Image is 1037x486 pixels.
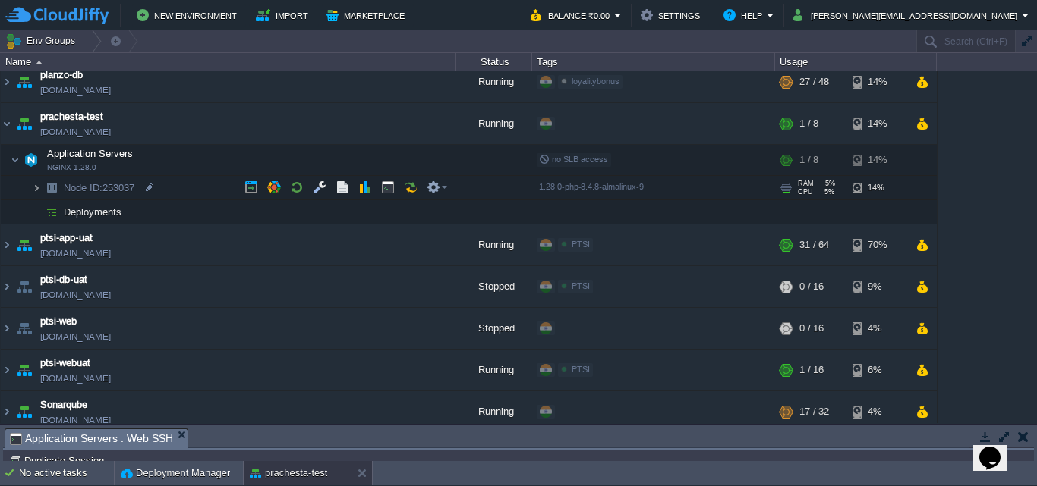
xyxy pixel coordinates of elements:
img: AMDAwAAAACH5BAEAAAAALAAAAAABAAEAAAICRAEAOw== [1,224,13,265]
span: PTSI [572,240,590,249]
a: ptsi-app-uat [40,230,93,246]
img: AMDAwAAAACH5BAEAAAAALAAAAAABAAEAAAICRAEAOw== [20,145,42,175]
span: Node ID: [64,182,102,193]
a: [DOMAIN_NAME] [40,329,111,344]
button: Deployment Manager [121,466,230,481]
div: Running [456,391,532,432]
img: AMDAwAAAACH5BAEAAAAALAAAAAABAAEAAAICRAEAOw== [1,61,13,102]
span: PTSI [572,281,590,290]
button: New Environment [137,6,241,24]
a: [DOMAIN_NAME] [40,371,111,386]
div: 1 / 16 [799,350,824,390]
img: AMDAwAAAACH5BAEAAAAALAAAAAABAAEAAAICRAEAOw== [32,200,41,224]
img: CloudJiffy [5,6,109,25]
img: AMDAwAAAACH5BAEAAAAALAAAAAABAAEAAAICRAEAOw== [11,145,20,175]
a: ptsi-webuat [40,356,90,371]
a: Sonarqube [40,397,87,412]
div: Running [456,103,532,144]
div: 0 / 16 [799,266,824,307]
a: ptsi-web [40,314,77,329]
div: 70% [853,224,902,265]
img: AMDAwAAAACH5BAEAAAAALAAAAAABAAEAAAICRAEAOw== [36,61,43,64]
img: AMDAwAAAACH5BAEAAAAALAAAAAABAAEAAAICRAEAOw== [1,350,13,390]
a: [DOMAIN_NAME] [40,412,111,428]
button: Balance ₹0.00 [531,6,614,24]
div: Stopped [456,266,532,307]
span: 1.28.0-php-8.4.8-almalinux-9 [539,182,644,191]
div: No active tasks [19,461,114,485]
img: AMDAwAAAACH5BAEAAAAALAAAAAABAAEAAAICRAEAOw== [32,176,41,199]
div: 14% [853,176,902,199]
button: Env Groups [5,30,80,52]
div: Name [2,53,455,71]
div: 9% [853,266,902,307]
span: 5% [820,180,835,187]
div: 14% [853,145,902,175]
a: ptsi-db-uat [40,272,87,287]
img: AMDAwAAAACH5BAEAAAAALAAAAAABAAEAAAICRAEAOw== [41,176,62,199]
div: 4% [853,391,902,432]
span: CPU [798,188,813,196]
div: Usage [776,53,936,71]
div: 4% [853,308,902,349]
button: Import [256,6,313,24]
div: 1 / 8 [799,103,818,144]
div: Running [456,224,532,265]
span: [DOMAIN_NAME] [40,287,111,303]
a: Deployments [62,205,124,218]
a: prachesta-test [40,109,103,124]
div: 17 / 32 [799,391,829,432]
div: 1 / 8 [799,145,818,175]
a: Node ID:253037 [62,181,137,194]
div: Running [456,350,532,390]
div: 31 / 64 [799,224,829,265]
span: RAM [798,180,814,187]
div: 14% [853,103,902,144]
iframe: chat widget [973,425,1022,471]
span: [DOMAIN_NAME] [40,83,111,98]
span: loyalitybonus [572,77,619,86]
div: 6% [853,350,902,390]
span: 5% [819,188,834,196]
a: Application ServersNGINX 1.28.0 [46,148,135,159]
div: 0 / 16 [799,308,824,349]
a: [DOMAIN_NAME] [40,124,111,140]
img: AMDAwAAAACH5BAEAAAAALAAAAAABAAEAAAICRAEAOw== [14,224,35,265]
div: Status [457,53,531,71]
span: Application Servers : Web SSH [10,429,173,448]
img: AMDAwAAAACH5BAEAAAAALAAAAAABAAEAAAICRAEAOw== [1,266,13,307]
img: AMDAwAAAACH5BAEAAAAALAAAAAABAAEAAAICRAEAOw== [14,103,35,144]
img: AMDAwAAAACH5BAEAAAAALAAAAAABAAEAAAICRAEAOw== [14,391,35,432]
span: NGINX 1.28.0 [47,163,96,172]
img: AMDAwAAAACH5BAEAAAAALAAAAAABAAEAAAICRAEAOw== [14,266,35,307]
button: Settings [641,6,704,24]
button: Help [723,6,767,24]
img: AMDAwAAAACH5BAEAAAAALAAAAAABAAEAAAICRAEAOw== [14,308,35,349]
img: AMDAwAAAACH5BAEAAAAALAAAAAABAAEAAAICRAEAOw== [1,103,13,144]
div: 27 / 48 [799,61,829,102]
img: AMDAwAAAACH5BAEAAAAALAAAAAABAAEAAAICRAEAOw== [14,350,35,390]
span: 253037 [62,181,137,194]
span: [DOMAIN_NAME] [40,246,111,261]
button: Duplicate Session [9,453,109,467]
img: AMDAwAAAACH5BAEAAAAALAAAAAABAAEAAAICRAEAOw== [41,200,62,224]
div: Stopped [456,308,532,349]
img: AMDAwAAAACH5BAEAAAAALAAAAAABAAEAAAICRAEAOw== [1,391,13,432]
span: PTSI [572,365,590,374]
span: no SLB access [539,155,608,164]
a: planzo-db [40,67,83,83]
div: Running [456,61,532,102]
div: Tags [533,53,774,71]
button: Marketplace [326,6,409,24]
span: Application Servers [46,147,135,160]
div: 14% [853,61,902,102]
button: [PERSON_NAME][EMAIL_ADDRESS][DOMAIN_NAME] [793,6,1022,24]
